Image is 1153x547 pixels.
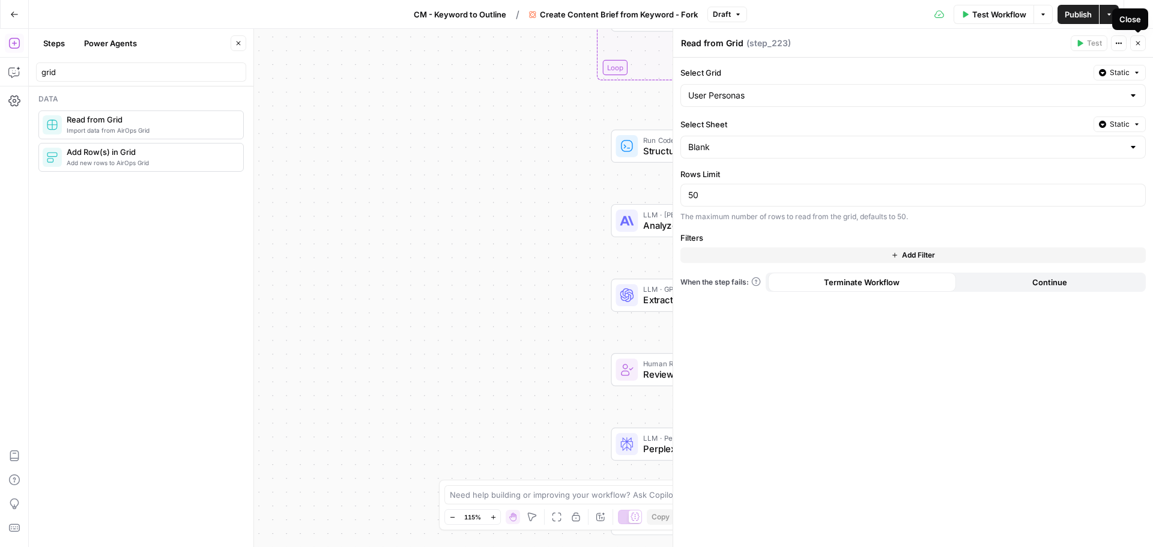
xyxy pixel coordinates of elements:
[67,158,234,168] span: Add new rows to AirOps Grid
[643,442,779,456] span: Perplexity Research
[516,7,519,22] span: /
[972,8,1026,20] span: Test Workflow
[1110,67,1130,78] span: Static
[707,7,747,22] button: Draft
[414,8,506,20] span: CM - Keyword to Outline
[1087,38,1102,49] span: Test
[956,273,1144,292] button: Continue
[647,509,674,525] button: Copy
[77,34,144,53] button: Power Agents
[643,283,779,294] span: LLM · GPT-5
[643,219,779,232] span: Analyze Titles
[611,204,825,237] div: LLM · [PERSON_NAME] 4Analyze TitlesStep 198
[681,37,743,49] textarea: Read from Grid
[680,67,1089,79] label: Select Grid
[36,34,72,53] button: Steps
[464,512,481,522] span: 115%
[38,94,244,104] div: Data
[1032,276,1067,288] span: Continue
[611,353,825,386] div: Human ReviewReview Title SelectionStep 202
[688,89,1124,101] input: User Personas
[643,144,779,158] span: Structure Competitor Keywords
[643,516,778,530] span: Read from Grid
[680,277,761,288] a: When the step fails:
[611,130,825,163] div: Run Code · JavaScriptStructure Competitor KeywordsStep 212
[611,279,825,312] div: LLM · GPT-5Extract TitlesStep 214
[902,250,935,261] span: Add Filter
[680,211,1146,222] div: The maximum number of rows to read from the grid, defaults to 50.
[680,247,1146,263] button: Add Filter
[643,367,778,381] span: Review Title Selection
[67,146,234,158] span: Add Row(s) in Grid
[954,5,1033,24] button: Test Workflow
[680,168,1146,180] label: Rows Limit
[746,37,791,49] span: ( step_223 )
[643,293,779,307] span: Extract Titles
[1071,35,1107,51] button: Test
[67,113,234,125] span: Read from Grid
[643,432,779,443] span: LLM · Perplexity Sonar Pro
[611,428,825,461] div: LLM · Perplexity Sonar ProPerplexity ResearchStep 218
[688,141,1124,153] input: Blank
[643,134,779,145] span: Run Code · JavaScript
[643,358,778,369] span: Human Review
[1094,116,1146,132] button: Static
[1065,8,1092,20] span: Publish
[713,9,731,20] span: Draft
[652,512,670,522] span: Copy
[1094,65,1146,80] button: Static
[407,5,513,24] button: CM - Keyword to Outline
[611,502,825,535] div: Read from GridRead from GridStep 223
[67,125,234,135] span: Import data from AirOps Grid
[680,118,1089,130] label: Select Sheet
[1110,119,1130,130] span: Static
[680,232,1146,244] label: Filters
[540,8,698,20] span: Create Content Brief from Keyword - Fork
[1058,5,1099,24] button: Publish
[611,73,825,88] div: Complete
[824,276,900,288] span: Terminate Workflow
[522,5,705,24] button: Create Content Brief from Keyword - Fork
[643,209,779,220] span: LLM · [PERSON_NAME] 4
[41,66,241,78] input: Search steps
